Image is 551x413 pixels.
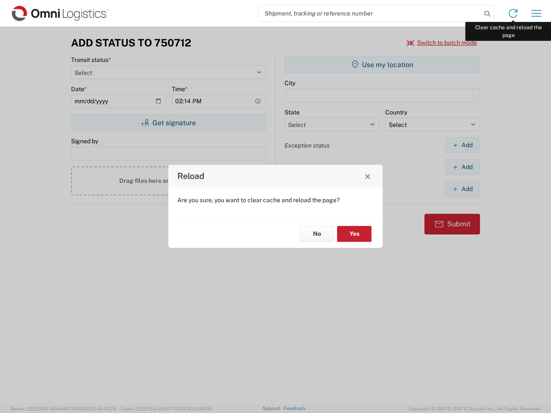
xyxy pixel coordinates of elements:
h4: Reload [177,170,204,182]
button: Yes [337,226,371,242]
input: Shipment, tracking or reference number [258,5,481,22]
button: No [300,226,334,242]
button: Close [362,170,374,182]
p: Are you sure, you want to clear cache and reload the page? [177,196,374,204]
